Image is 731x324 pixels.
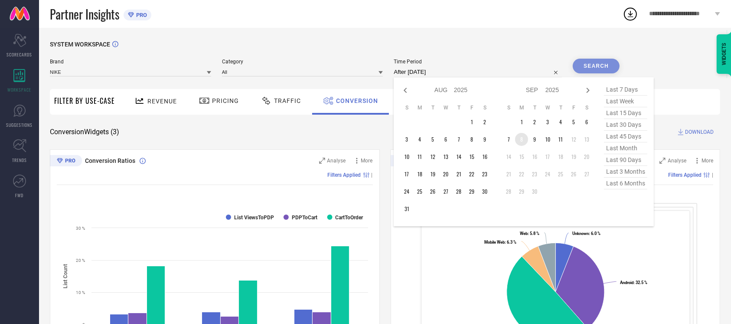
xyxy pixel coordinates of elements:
[604,96,647,107] span: last week
[528,168,541,181] td: Tue Sep 23 2025
[50,155,82,168] div: Premium
[465,185,478,198] td: Fri Aug 29 2025
[623,6,638,22] div: Open download list
[452,133,465,146] td: Thu Aug 07 2025
[336,97,378,104] span: Conversion
[604,166,647,178] span: last 3 months
[413,168,426,181] td: Mon Aug 18 2025
[8,86,32,93] span: WORKSPACE
[465,104,478,111] th: Friday
[554,168,567,181] td: Thu Sep 25 2025
[50,41,110,48] span: SYSTEM WORKSPACE
[567,150,580,163] td: Fri Sep 19 2025
[452,185,465,198] td: Thu Aug 28 2025
[391,155,423,168] div: Premium
[439,150,452,163] td: Wed Aug 13 2025
[515,116,528,129] td: Mon Sep 01 2025
[319,158,325,164] svg: Zoom
[426,133,439,146] td: Tue Aug 05 2025
[426,150,439,163] td: Tue Aug 12 2025
[515,168,528,181] td: Mon Sep 22 2025
[567,168,580,181] td: Fri Sep 26 2025
[604,142,647,154] span: last month
[413,150,426,163] td: Mon Aug 11 2025
[7,51,33,58] span: SCORECARDS
[712,172,713,178] span: |
[502,133,515,146] td: Sun Sep 07 2025
[465,168,478,181] td: Fri Aug 22 2025
[234,215,274,221] text: List ViewsToPDP
[580,168,593,181] td: Sat Sep 27 2025
[604,107,647,119] span: last 15 days
[620,280,647,285] text: : 32.5 %
[50,59,211,65] span: Brand
[7,122,33,128] span: SUGGESTIONS
[426,185,439,198] td: Tue Aug 26 2025
[54,96,115,106] span: Filter By Use-Case
[465,116,478,129] td: Fri Aug 01 2025
[604,178,647,189] span: last 6 months
[528,104,541,111] th: Tuesday
[76,290,85,295] text: 10 %
[361,158,373,164] span: More
[528,116,541,129] td: Tue Sep 02 2025
[541,168,554,181] td: Wed Sep 24 2025
[520,231,539,236] text: : 5.8 %
[372,172,373,178] span: |
[222,59,383,65] span: Category
[439,168,452,181] td: Wed Aug 20 2025
[400,133,413,146] td: Sun Aug 03 2025
[620,280,633,285] tspan: Android
[604,84,647,96] span: last 7 days
[478,104,491,111] th: Saturday
[413,104,426,111] th: Monday
[134,12,147,18] span: PRO
[327,158,346,164] span: Analyse
[400,85,411,96] div: Previous month
[400,185,413,198] td: Sun Aug 24 2025
[541,104,554,111] th: Wednesday
[76,226,85,231] text: 30 %
[502,104,515,111] th: Sunday
[604,119,647,131] span: last 30 days
[567,116,580,129] td: Fri Sep 05 2025
[541,133,554,146] td: Wed Sep 10 2025
[515,150,528,163] td: Mon Sep 15 2025
[484,240,516,245] text: : 6.3 %
[328,172,361,178] span: Filters Applied
[50,5,119,23] span: Partner Insights
[567,133,580,146] td: Fri Sep 12 2025
[528,185,541,198] td: Tue Sep 30 2025
[515,133,528,146] td: Mon Sep 08 2025
[502,168,515,181] td: Sun Sep 21 2025
[16,192,24,198] span: FWD
[336,215,364,221] text: CartToOrder
[502,185,515,198] td: Sun Sep 28 2025
[478,168,491,181] td: Sat Aug 23 2025
[528,133,541,146] td: Tue Sep 09 2025
[554,150,567,163] td: Thu Sep 18 2025
[394,59,562,65] span: Time Period
[452,104,465,111] th: Thursday
[400,202,413,215] td: Sun Aug 31 2025
[541,150,554,163] td: Wed Sep 17 2025
[50,128,119,136] span: Conversion Widgets ( 3 )
[465,133,478,146] td: Fri Aug 08 2025
[554,133,567,146] td: Thu Sep 11 2025
[659,158,666,164] svg: Zoom
[604,131,647,142] span: last 45 days
[452,150,465,163] td: Thu Aug 14 2025
[502,150,515,163] td: Sun Sep 14 2025
[515,104,528,111] th: Monday
[465,150,478,163] td: Fri Aug 15 2025
[685,128,714,136] span: DOWNLOAD
[413,185,426,198] td: Mon Aug 25 2025
[554,104,567,111] th: Thursday
[478,116,491,129] td: Sat Aug 02 2025
[580,116,593,129] td: Sat Sep 06 2025
[292,215,317,221] text: PDPToCart
[583,85,593,96] div: Next month
[515,185,528,198] td: Mon Sep 29 2025
[520,231,528,236] tspan: Web
[528,150,541,163] td: Tue Sep 16 2025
